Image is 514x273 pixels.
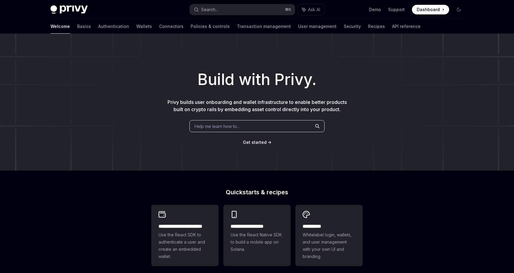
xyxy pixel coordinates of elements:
[151,189,363,195] h2: Quickstarts & recipes
[237,19,291,34] a: Transaction management
[98,19,129,34] a: Authentication
[298,4,324,15] button: Ask AI
[50,5,88,14] img: dark logo
[303,231,355,260] span: Whitelabel login, wallets, and user management with your own UI and branding.
[191,19,230,34] a: Policies & controls
[243,140,267,145] span: Get started
[388,7,405,13] a: Support
[223,205,291,266] a: **** **** **** ***Use the React Native SDK to build a mobile app on Solana.
[344,19,361,34] a: Security
[298,19,337,34] a: User management
[50,19,70,34] a: Welcome
[159,19,183,34] a: Connectors
[308,7,320,13] span: Ask AI
[10,68,504,91] h1: Build with Privy.
[417,7,440,13] span: Dashboard
[285,7,291,12] span: ⌘ K
[195,123,240,129] span: Help me learn how to…
[201,6,218,13] div: Search...
[168,99,347,112] span: Privy builds user onboarding and wallet infrastructure to enable better products built on crypto ...
[295,205,363,266] a: **** *****Whitelabel login, wallets, and user management with your own UI and branding.
[243,139,267,145] a: Get started
[159,231,211,260] span: Use the React SDK to authenticate a user and create an embedded wallet.
[454,5,464,14] button: Toggle dark mode
[392,19,421,34] a: API reference
[412,5,449,14] a: Dashboard
[231,231,283,253] span: Use the React Native SDK to build a mobile app on Solana.
[369,7,381,13] a: Demo
[190,4,295,15] button: Search...⌘K
[77,19,91,34] a: Basics
[368,19,385,34] a: Recipes
[136,19,152,34] a: Wallets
